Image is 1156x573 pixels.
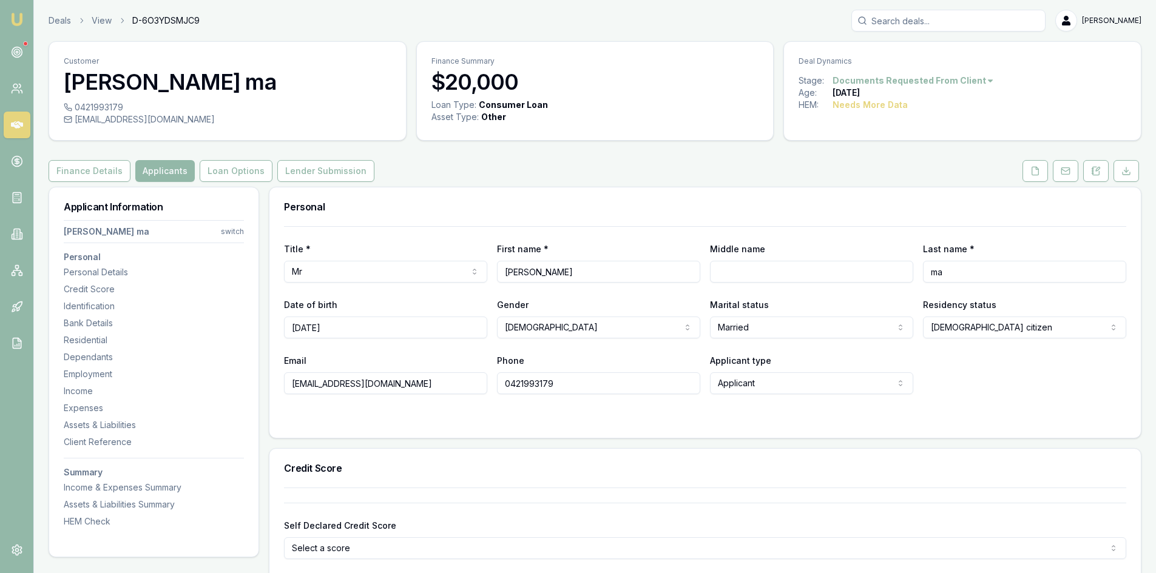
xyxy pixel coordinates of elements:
[64,402,244,414] div: Expenses
[64,334,244,346] div: Residential
[221,227,244,236] div: switch
[64,283,244,295] div: Credit Score
[833,99,908,111] div: Needs More Data
[799,99,833,111] div: HEM:
[275,160,377,182] a: Lender Submission
[431,56,759,66] p: Finance Summary
[284,202,1126,212] h3: Personal
[64,70,391,94] h3: [PERSON_NAME] ma
[284,244,311,254] label: Title *
[833,87,860,99] div: [DATE]
[64,385,244,397] div: Income
[64,368,244,380] div: Employment
[284,300,337,310] label: Date of birth
[923,244,975,254] label: Last name *
[431,70,759,94] h3: $20,000
[497,300,529,310] label: Gender
[64,226,149,238] div: [PERSON_NAME] ma
[64,317,244,329] div: Bank Details
[132,15,200,27] span: D-6O3YDSMJC9
[284,463,1126,473] h3: Credit Score
[277,160,374,182] button: Lender Submission
[497,355,524,366] label: Phone
[64,266,244,278] div: Personal Details
[133,160,197,182] a: Applicants
[64,101,391,113] div: 0421993179
[49,160,133,182] a: Finance Details
[64,113,391,126] div: [EMAIL_ADDRESS][DOMAIN_NAME]
[284,520,396,531] label: Self Declared Credit Score
[431,111,479,123] div: Asset Type :
[197,160,275,182] a: Loan Options
[284,355,306,366] label: Email
[64,419,244,431] div: Assets & Liabilities
[799,87,833,99] div: Age:
[710,355,771,366] label: Applicant type
[431,99,476,111] div: Loan Type:
[49,160,130,182] button: Finance Details
[799,75,833,87] div: Stage:
[64,300,244,312] div: Identification
[64,481,244,494] div: Income & Expenses Summary
[64,351,244,363] div: Dependants
[135,160,195,182] button: Applicants
[799,56,1126,66] p: Deal Dynamics
[710,244,765,254] label: Middle name
[1082,16,1141,25] span: [PERSON_NAME]
[49,15,200,27] nav: breadcrumb
[64,253,244,261] h3: Personal
[64,202,244,212] h3: Applicant Information
[833,75,995,87] button: Documents Requested From Client
[497,372,700,394] input: 0431 234 567
[64,515,244,528] div: HEM Check
[64,468,244,477] h3: Summary
[92,15,112,27] a: View
[497,244,549,254] label: First name *
[64,436,244,448] div: Client Reference
[481,111,506,123] div: Other
[200,160,272,182] button: Loan Options
[479,99,548,111] div: Consumer Loan
[851,10,1046,32] input: Search deals
[49,15,71,27] a: Deals
[64,498,244,511] div: Assets & Liabilities Summary
[284,317,487,338] input: DD/MM/YYYY
[710,300,769,310] label: Marital status
[10,12,24,27] img: emu-icon-u.png
[923,300,996,310] label: Residency status
[64,56,391,66] p: Customer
